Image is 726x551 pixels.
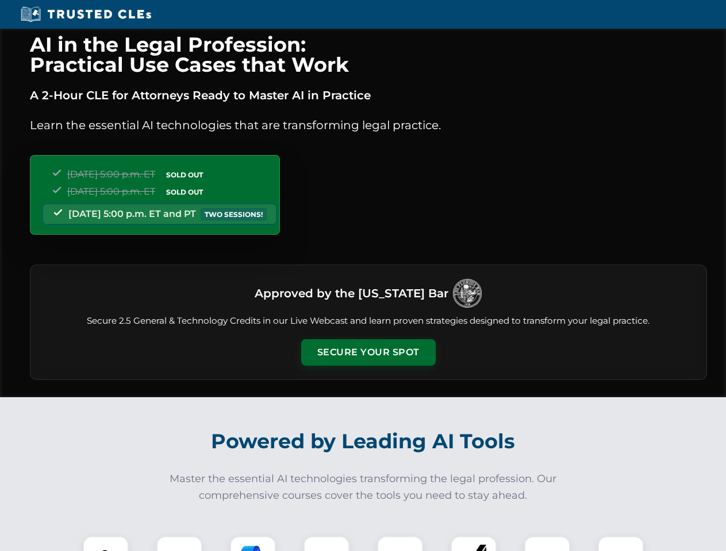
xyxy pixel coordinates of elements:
img: Trusted CLEs [17,6,155,23]
span: [DATE] 5:00 p.m. ET [67,186,155,197]
h3: Approved by the [US_STATE] Bar [255,283,448,304]
p: Secure 2.5 General & Technology Credits in our Live Webcast and learn proven strategies designed ... [44,315,693,328]
button: Secure Your Spot [301,339,436,366]
h2: Powered by Leading AI Tools [45,421,682,461]
p: Master the essential AI technologies transforming the legal profession. Our comprehensive courses... [162,471,564,504]
img: Logo [453,279,482,308]
p: Learn the essential AI technologies that are transforming legal practice. [30,116,707,134]
span: SOLD OUT [162,186,207,198]
p: A 2-Hour CLE for Attorneys Ready to Master AI in Practice [30,86,707,104]
h1: AI in the Legal Profession: Practical Use Cases that Work [30,34,707,75]
span: [DATE] 5:00 p.m. ET [67,169,155,180]
span: SOLD OUT [162,169,207,181]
